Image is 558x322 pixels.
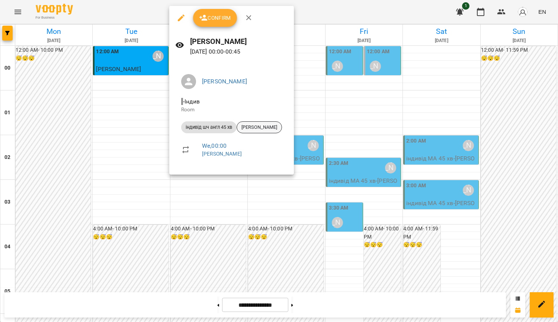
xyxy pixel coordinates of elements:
span: Confirm [199,13,231,22]
div: [PERSON_NAME] [237,121,282,133]
p: [DATE] 00:00 - 00:45 [190,47,288,56]
a: [PERSON_NAME] [202,78,247,85]
p: Room [181,106,282,114]
h6: [PERSON_NAME] [190,36,288,47]
span: індивід шч англ 45 хв [181,124,237,131]
span: [PERSON_NAME] [237,124,282,131]
a: [PERSON_NAME] [202,151,242,157]
button: Confirm [193,9,237,27]
a: We , 00:00 [202,142,227,149]
span: - Індив [181,98,201,105]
